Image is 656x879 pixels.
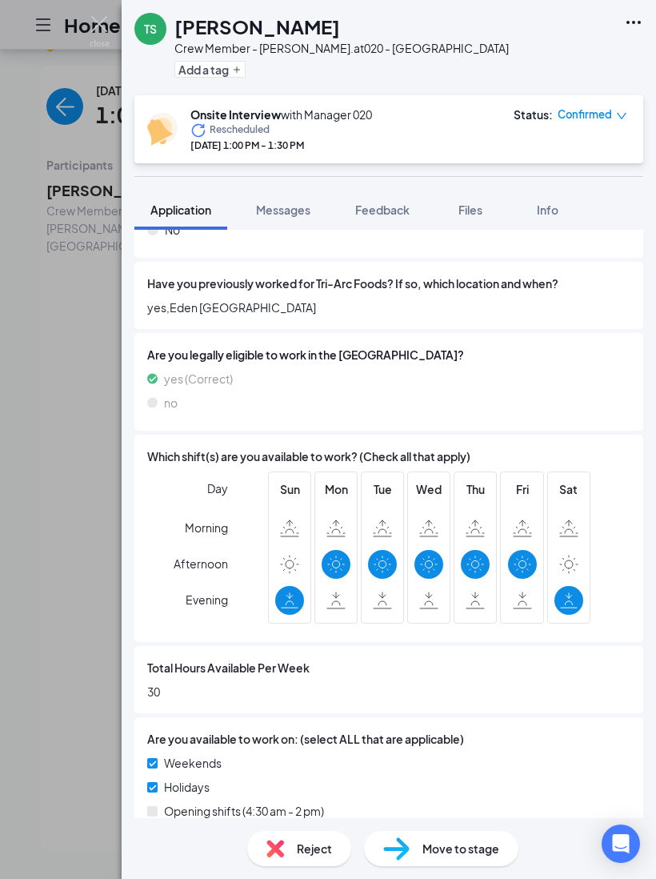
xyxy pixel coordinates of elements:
[256,203,310,217] span: Messages
[147,448,470,465] span: Which shift(s) are you available to work? (Check all that apply)
[144,21,157,37] div: TS
[147,683,630,700] span: 30
[368,480,397,498] span: Tue
[508,480,537,498] span: Fri
[165,221,180,239] span: No
[147,275,558,292] span: Have you previously worked for Tri-Arc Foods? If so, which location and when?
[190,122,206,138] svg: Loading
[461,480,490,498] span: Thu
[190,107,281,122] b: Onsite Interview
[174,13,340,40] h1: [PERSON_NAME]
[514,106,553,122] div: Status :
[147,299,630,316] span: yes,Eden [GEOGRAPHIC_DATA]
[422,840,499,857] span: Move to stage
[190,138,372,152] div: [DATE] 1:00 PM - 1:30 PM
[624,13,643,32] svg: Ellipses
[186,585,228,614] span: Evening
[147,346,630,363] span: Are you legally eligible to work in the [GEOGRAPHIC_DATA]?
[164,370,233,387] span: yes (Correct)
[207,480,228,497] span: Day
[458,203,482,217] span: Files
[602,825,640,863] div: Open Intercom Messenger
[190,106,372,122] div: with Manager 020
[554,480,583,498] span: Sat
[150,203,211,217] span: Application
[174,61,246,78] button: PlusAdd a tag
[232,65,242,74] svg: Plus
[275,480,304,498] span: Sun
[537,203,558,217] span: Info
[164,394,178,411] span: no
[185,513,228,542] span: Morning
[147,730,464,748] span: Are you available to work on: (select ALL that are applicable)
[164,754,222,772] span: Weekends
[210,122,270,138] span: Rescheduled
[164,778,210,796] span: Holidays
[147,659,310,676] span: Total Hours Available Per Week
[174,549,228,578] span: Afternoon
[558,106,612,122] span: Confirmed
[297,840,332,857] span: Reject
[616,110,627,122] span: down
[322,480,350,498] span: Mon
[174,40,509,56] div: Crew Member - [PERSON_NAME]. at 020 - [GEOGRAPHIC_DATA]
[414,480,443,498] span: Wed
[164,802,324,820] span: Opening shifts (4:30 am - 2 pm)
[355,203,410,217] span: Feedback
